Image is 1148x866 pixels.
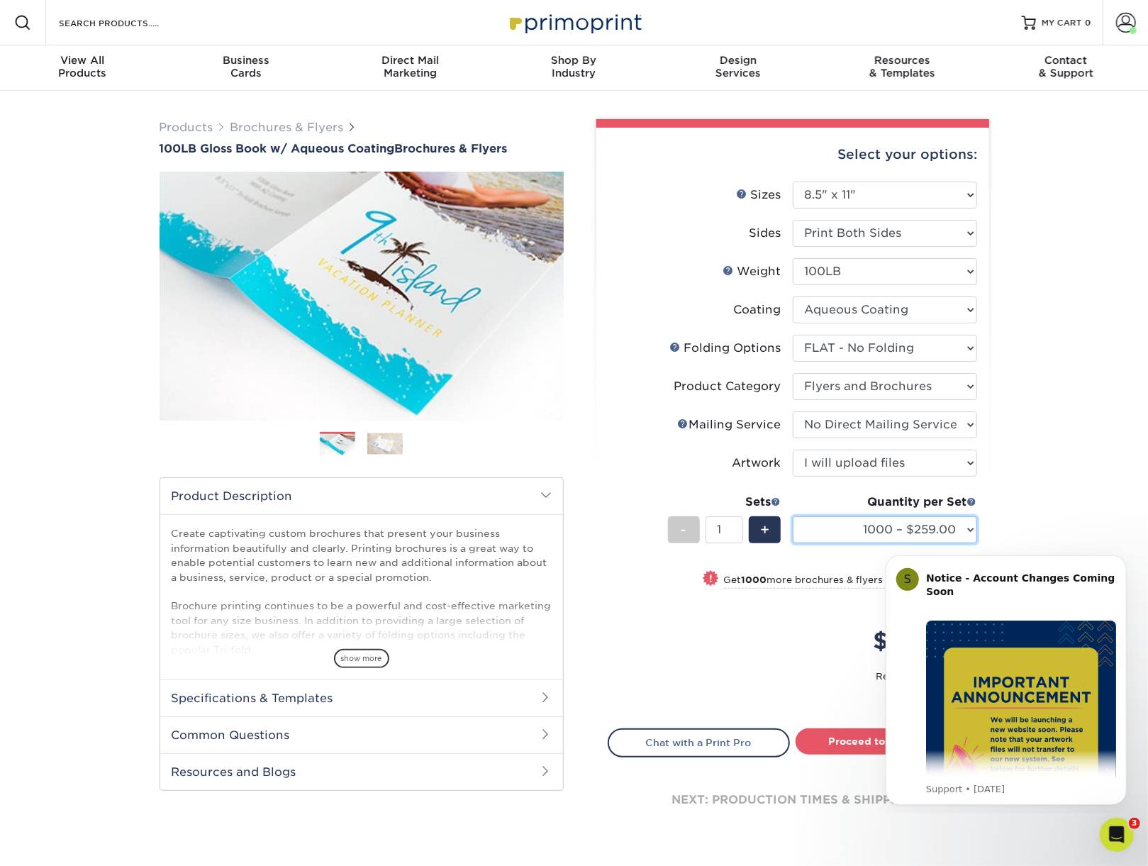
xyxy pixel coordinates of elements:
[678,416,781,433] div: Mailing Service
[820,45,983,91] a: Resources& Templates
[737,187,781,204] div: Sizes
[656,54,820,79] div: Services
[803,624,977,658] div: $259.00
[328,54,492,67] span: Direct Mail
[160,679,563,716] h2: Specifications & Templates
[320,433,355,457] img: Brochures & Flyers 01
[608,728,790,757] a: Chat with a Print Pro
[503,7,645,38] img: Primoprint
[160,121,213,134] a: Products
[608,128,978,182] div: Select your options:
[984,45,1148,91] a: Contact& Support
[160,157,564,436] img: 100LB Gloss Book<br/>w/ Aqueous Coating 01
[328,45,492,91] a: Direct MailMarketing
[723,263,781,280] div: Weight
[160,142,564,155] h1: Brochures & Flyers
[160,716,563,753] h2: Common Questions
[328,54,492,79] div: Marketing
[608,757,978,843] div: next: production times & shipping
[367,433,403,455] img: Brochures & Flyers 02
[57,14,196,31] input: SEARCH PRODUCTS.....
[1042,17,1082,29] span: MY CART
[674,378,781,395] div: Product Category
[164,54,328,79] div: Cards
[1129,818,1140,829] span: 3
[160,478,563,514] h2: Product Description
[668,494,781,511] div: Sets
[164,54,328,67] span: Business
[164,45,328,91] a: BusinessCards
[820,54,983,79] div: & Templates
[742,574,767,585] strong: 1000
[172,526,552,657] p: Create captivating custom brochures that present your business information beautifully and clearl...
[760,519,769,540] span: +
[709,572,713,587] span: !
[984,54,1148,67] span: Contact
[334,649,389,668] span: show more
[492,45,656,91] a: Shop ByIndustry
[160,142,564,155] a: 100LB Gloss Book w/ Aqueous CoatingBrochures & Flyers
[230,121,344,134] a: Brochures & Flyers
[492,54,656,79] div: Industry
[1100,818,1134,852] iframe: Intercom live chat
[160,753,563,790] h2: Resources and Blogs
[160,142,395,155] span: 100LB Gloss Book w/ Aqueous Coating
[619,670,977,683] small: Retail Price:
[796,728,978,754] a: Proceed to Shipping
[656,54,820,67] span: Design
[681,519,687,540] span: -
[656,45,820,91] a: DesignServices
[734,301,781,318] div: Coating
[1085,18,1091,28] span: 0
[670,340,781,357] div: Folding Options
[492,54,656,67] span: Shop By
[619,658,977,667] small: *Does not include postage
[793,494,977,511] div: Quantity per Set
[749,225,781,242] div: Sides
[732,455,781,472] div: Artwork
[820,54,983,67] span: Resources
[864,543,1148,814] iframe: Intercom notifications message
[984,54,1148,79] div: & Support
[724,574,977,589] small: Get more brochures & flyers per set for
